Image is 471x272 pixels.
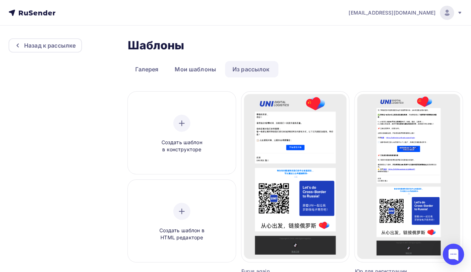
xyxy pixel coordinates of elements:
[349,9,436,16] span: [EMAIL_ADDRESS][DOMAIN_NAME]
[128,61,166,77] a: Галерея
[24,41,76,50] div: Назад к рассылке
[148,139,215,153] span: Создать шаблон в конструкторе
[167,61,224,77] a: Мои шаблоны
[225,61,277,77] a: Из рассылок
[128,38,184,53] h2: Шаблоны
[349,6,462,20] a: [EMAIL_ADDRESS][DOMAIN_NAME]
[148,227,215,241] span: Создать шаблон в HTML редакторе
